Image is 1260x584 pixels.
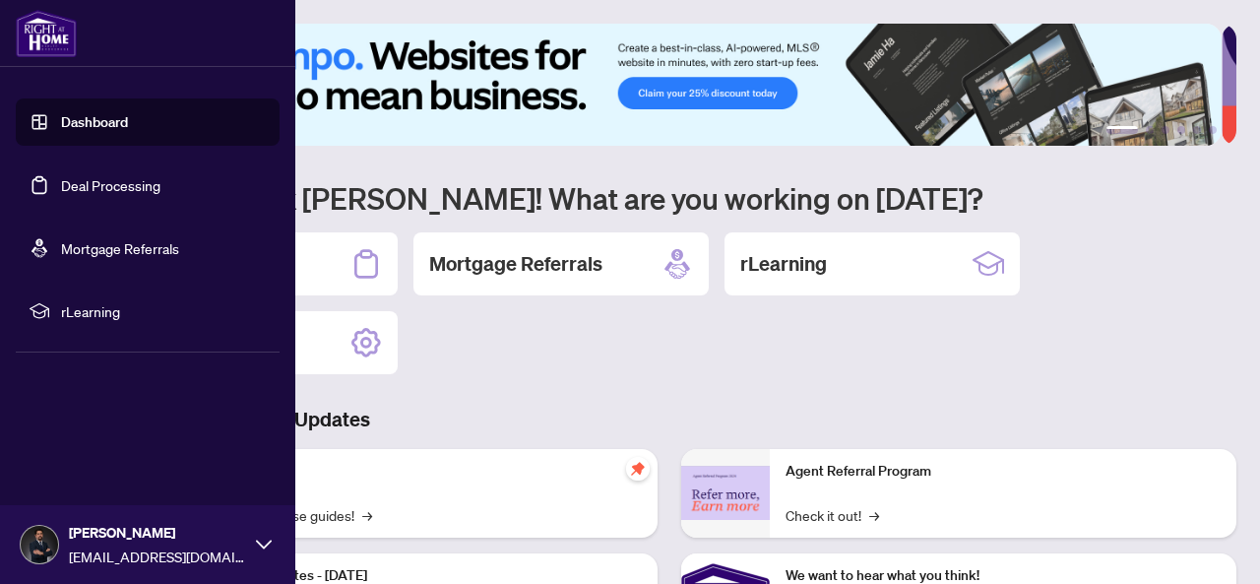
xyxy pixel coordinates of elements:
button: 5 [1193,126,1201,134]
button: Open asap [1181,515,1240,574]
button: 3 [1162,126,1169,134]
img: Slide 0 [102,24,1222,146]
button: 4 [1177,126,1185,134]
img: Agent Referral Program [681,466,770,520]
span: → [362,504,372,526]
h2: rLearning [740,250,827,278]
p: Agent Referral Program [786,461,1221,483]
h1: Welcome back [PERSON_NAME]! What are you working on [DATE]? [102,179,1236,217]
img: logo [16,10,77,57]
span: [PERSON_NAME] [69,522,246,544]
h3: Brokerage & Industry Updates [102,406,1236,433]
a: Check it out!→ [786,504,879,526]
img: Profile Icon [21,526,58,563]
button: 6 [1209,126,1217,134]
button: 2 [1146,126,1154,134]
p: Self-Help [207,461,642,483]
span: rLearning [61,300,266,322]
h2: Mortgage Referrals [429,250,602,278]
a: Mortgage Referrals [61,239,179,257]
span: [EMAIL_ADDRESS][DOMAIN_NAME] [69,546,246,567]
button: 1 [1106,126,1138,134]
span: pushpin [626,457,650,481]
a: Dashboard [61,113,128,131]
span: → [869,504,879,526]
a: Deal Processing [61,176,160,194]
